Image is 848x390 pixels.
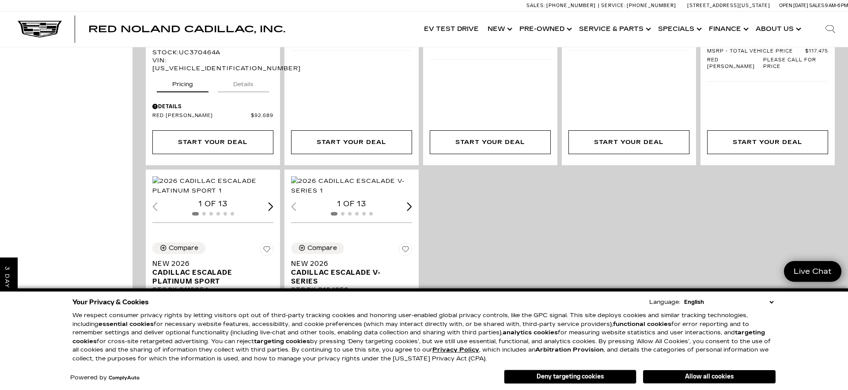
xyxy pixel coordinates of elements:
[805,48,828,55] span: $117,475
[654,11,704,47] a: Specials
[594,137,664,147] div: Start Your Deal
[254,338,310,345] strong: targeting cookies
[813,11,848,47] div: Search
[526,3,598,8] a: Sales: [PHONE_NUMBER]
[72,311,776,363] p: We respect consumer privacy rights by letting visitors opt out of third-party tracking cookies an...
[251,113,273,119] span: $92,689
[152,176,273,196] div: 1 / 2
[613,321,671,328] strong: functional cookies
[682,298,776,307] select: Language Select
[152,286,273,294] div: Stock : C112054
[291,130,412,154] div: Start Your Deal
[649,299,680,305] div: Language:
[260,242,273,259] button: Save Vehicle
[568,130,689,154] div: Start Your Deal
[98,321,154,328] strong: essential cookies
[503,329,558,336] strong: analytics cookies
[72,296,149,308] span: Your Privacy & Cookies
[152,57,273,72] div: VIN: [US_VEHICLE_IDENTIFICATION_NUMBER]
[627,3,676,8] span: [PHONE_NUMBER]
[546,3,596,8] span: [PHONE_NUMBER]
[152,259,267,268] span: New 2026
[291,259,412,286] a: New 2026Cadillac Escalade V-Series
[707,48,805,55] span: MSRP - Total Vehicle Price
[809,3,825,8] span: Sales:
[152,113,273,119] a: Red [PERSON_NAME] $92,689
[169,244,198,252] div: Compare
[789,266,836,276] span: Live Chat
[152,49,273,57] div: Stock : UC370464A
[291,259,405,268] span: New 2026
[291,286,412,294] div: Stock : C104256
[152,130,273,154] div: Start Your Deal
[88,25,285,34] a: Red Noland Cadillac, Inc.
[178,137,248,147] div: Start Your Deal
[88,24,285,34] span: Red Noland Cadillac, Inc.
[268,202,273,211] div: Next slide
[432,346,479,353] u: Privacy Policy
[733,137,803,147] div: Start Your Deal
[483,11,515,47] a: New
[751,11,804,47] a: About Us
[407,202,412,211] div: Next slide
[704,11,751,47] a: Finance
[152,102,273,110] div: Pricing Details - Certified Pre-Owned 2024 Cadillac Escalade Sport Platinum
[515,11,575,47] a: Pre-Owned
[18,21,62,38] img: Cadillac Dark Logo with Cadillac White Text
[707,130,828,154] div: Start Your Deal
[109,375,140,381] a: ComplyAuto
[152,259,273,286] a: New 2026Cadillac Escalade Platinum Sport
[430,130,551,154] div: Start Your Deal
[218,73,269,92] button: details tab
[317,137,386,147] div: Start Your Deal
[152,242,205,254] button: Compare Vehicle
[707,57,763,70] span: Red [PERSON_NAME]
[601,3,625,8] span: Service:
[152,268,267,286] span: Cadillac Escalade Platinum Sport
[575,11,654,47] a: Service & Parts
[291,176,412,196] div: 1 / 2
[763,57,828,70] span: Please call for price
[779,3,808,8] span: Open [DATE]
[152,176,273,196] img: 2026 Cadillac Escalade Platinum Sport 1
[643,370,776,383] button: Allow all cookies
[291,199,412,209] div: 1 of 13
[598,3,678,8] a: Service: [PHONE_NUMBER]
[504,370,636,384] button: Deny targeting cookies
[526,3,545,8] span: Sales:
[535,346,604,353] strong: Arbitration Provision
[72,329,765,345] strong: targeting cookies
[784,261,841,282] a: Live Chat
[707,48,828,55] a: MSRP - Total Vehicle Price $117,475
[291,176,412,196] img: 2026 Cadillac Escalade V-Series 1
[420,11,483,47] a: EV Test Drive
[291,242,344,254] button: Compare Vehicle
[152,113,251,119] span: Red [PERSON_NAME]
[825,3,848,8] span: 9 AM-6 PM
[307,244,337,252] div: Compare
[152,199,273,209] div: 1 of 13
[70,375,140,381] div: Powered by
[687,3,770,8] a: [STREET_ADDRESS][US_STATE]
[707,57,828,70] a: Red [PERSON_NAME] Please call for price
[399,242,412,259] button: Save Vehicle
[157,73,208,92] button: pricing tab
[291,268,405,286] span: Cadillac Escalade V-Series
[455,137,525,147] div: Start Your Deal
